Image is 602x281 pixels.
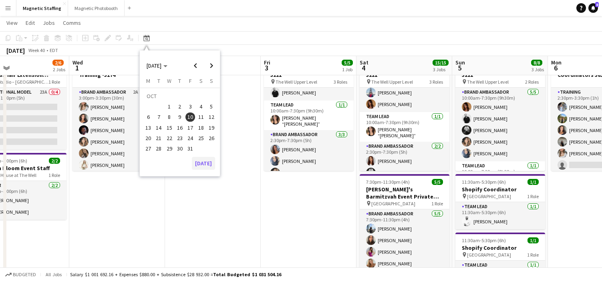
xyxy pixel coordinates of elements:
[360,186,449,200] h3: [PERSON_NAME]'s Barmitzvah Event Private Residence 3648
[264,52,354,171] div: 10:00am-7:30pm (9h30m)5/5MAC Activation - The Well 3221 The Well Upper Level3 RolesBrand Ambassad...
[175,102,185,111] span: 2
[207,112,216,122] span: 12
[63,19,81,26] span: Comms
[153,133,164,143] button: 21-10-2025
[48,79,60,85] span: 1 Role
[165,123,174,132] span: 15
[360,52,449,171] app-job-card: 10:00am-7:30pm (9h30m)5/5MAC Activation - The Well 3221 The Well Upper Level3 RolesBrand Ambassad...
[185,101,195,112] button: 03-10-2025
[185,123,195,132] span: 17
[153,143,164,154] button: 28-10-2025
[185,143,195,154] button: 31-10-2025
[455,52,545,171] app-job-card: 10:00am-7:30pm (9h30m)6/6MAC Activation - The Well 3221 The Well Upper Level2 RolesBrand Ambassad...
[207,102,216,111] span: 5
[154,123,164,132] span: 14
[360,59,368,66] span: Sat
[175,133,185,143] button: 23-10-2025
[206,101,217,112] button: 05-10-2025
[527,193,539,199] span: 1 Role
[185,102,195,111] span: 3
[360,142,449,181] app-card-role: Brand Ambassador2/22:30pm-7:30pm (5h)[PERSON_NAME][PERSON_NAME]
[44,271,63,277] span: All jobs
[185,133,195,143] span: 24
[22,18,38,28] a: Edit
[165,112,174,122] span: 8
[164,133,175,143] button: 22-10-2025
[206,112,217,122] button: 12-10-2025
[143,143,153,154] button: 27-10-2025
[143,122,153,133] button: 13-10-2025
[143,133,153,143] span: 20
[50,47,58,53] div: EDT
[360,112,449,142] app-card-role: Team Lead1/110:00am-7:30pm (9h30m)[PERSON_NAME] “[PERSON_NAME]” [PERSON_NAME]
[342,60,353,66] span: 5/5
[143,144,153,153] span: 27
[366,179,410,185] span: 7:30pm-11:30pm (4h)
[175,112,185,122] span: 9
[154,133,164,143] span: 21
[199,77,203,84] span: S
[551,59,562,66] span: Mon
[192,157,215,170] button: [DATE]
[26,47,46,53] span: Week 40
[467,193,511,199] span: [GEOGRAPHIC_DATA]
[70,271,281,277] div: Salary $1 001 692.16 + Expenses $880.00 + Subsistence $28 932.00 =
[60,18,84,28] a: Comms
[164,101,175,112] button: 01-10-2025
[165,102,174,111] span: 1
[455,59,465,66] span: Sun
[431,201,443,207] span: 1 Role
[525,79,539,85] span: 2 Roles
[154,112,164,122] span: 7
[68,0,125,16] button: Magnetic Photobooth
[207,123,216,132] span: 19
[164,122,175,133] button: 15-10-2025
[48,172,60,178] span: 1 Role
[53,66,65,72] div: 2 Jobs
[213,271,281,277] span: Total Budgeted $1 031 504.16
[455,174,545,229] div: 11:30am-5:30pm (6h)1/1Shopify Coordinator [GEOGRAPHIC_DATA]1 RoleTeam Lead1/111:30am-5:30pm (6h)[...
[185,122,195,133] button: 17-10-2025
[334,79,347,85] span: 3 Roles
[455,244,545,251] h3: Shopify Coordinator
[189,77,192,84] span: F
[154,144,164,153] span: 28
[175,112,185,122] button: 09-10-2025
[467,252,511,258] span: [GEOGRAPHIC_DATA]
[175,122,185,133] button: 16-10-2025
[185,112,195,122] button: 10-10-2025
[528,237,539,243] span: 1/1
[143,123,153,132] span: 13
[462,237,506,243] span: 11:30am-5:30pm (6h)
[203,58,219,74] button: Next month
[165,133,174,143] span: 22
[264,100,354,130] app-card-role: Team Lead1/110:00am-7:30pm (9h30m)[PERSON_NAME] “[PERSON_NAME]” [PERSON_NAME]
[371,79,413,85] span: The Well Upper Level
[206,122,217,133] button: 19-10-2025
[342,66,352,72] div: 1 Job
[52,60,64,66] span: 2/6
[455,88,545,161] app-card-role: Brand Ambassador5/510:00am-7:30pm (9h30m)[PERSON_NAME][PERSON_NAME][PERSON_NAME][PERSON_NAME][PER...
[187,58,203,74] button: Previous month
[429,79,443,85] span: 3 Roles
[588,3,598,13] a: 8
[164,112,175,122] button: 08-10-2025
[195,112,206,122] button: 11-10-2025
[455,161,545,191] app-card-role: Team Lead1/110:00am-7:30pm (9h30m)
[196,112,206,122] span: 11
[195,122,206,133] button: 18-10-2025
[206,133,217,143] button: 26-10-2025
[143,112,153,122] span: 6
[147,62,161,69] span: [DATE]
[185,133,195,143] button: 24-10-2025
[264,130,354,181] app-card-role: Brand Ambassador3/32:30pm-7:30pm (5h)[PERSON_NAME][PERSON_NAME][PERSON_NAME]
[3,18,21,28] a: View
[360,73,449,112] app-card-role: Brand Ambassador2/210:00am-7:30pm (9h30m)[PERSON_NAME][PERSON_NAME]
[455,186,545,193] h3: Shopify Coordinator
[185,144,195,153] span: 31
[153,122,164,133] button: 14-10-2025
[276,79,317,85] span: The Well Upper Level
[165,144,174,153] span: 29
